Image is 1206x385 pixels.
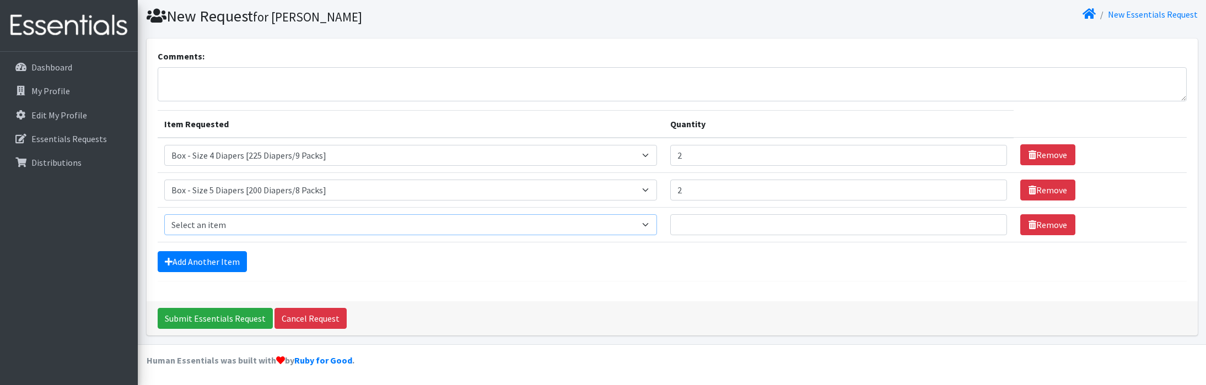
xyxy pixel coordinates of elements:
[4,56,133,78] a: Dashboard
[147,355,354,366] strong: Human Essentials was built with by .
[158,110,664,138] th: Item Requested
[664,110,1014,138] th: Quantity
[274,308,347,329] a: Cancel Request
[1020,180,1075,200] a: Remove
[4,104,133,126] a: Edit My Profile
[31,110,87,121] p: Edit My Profile
[294,355,352,366] a: Ruby for Good
[31,62,72,73] p: Dashboard
[4,7,133,44] img: HumanEssentials
[1108,9,1198,20] a: New Essentials Request
[158,50,204,63] label: Comments:
[158,308,273,329] input: Submit Essentials Request
[31,133,107,144] p: Essentials Requests
[4,151,133,173] a: Distributions
[253,9,362,25] small: for [PERSON_NAME]
[158,251,247,272] a: Add Another Item
[31,85,70,96] p: My Profile
[147,7,668,26] h1: New Request
[1020,214,1075,235] a: Remove
[31,157,82,168] p: Distributions
[4,128,133,150] a: Essentials Requests
[1020,144,1075,165] a: Remove
[4,80,133,102] a: My Profile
